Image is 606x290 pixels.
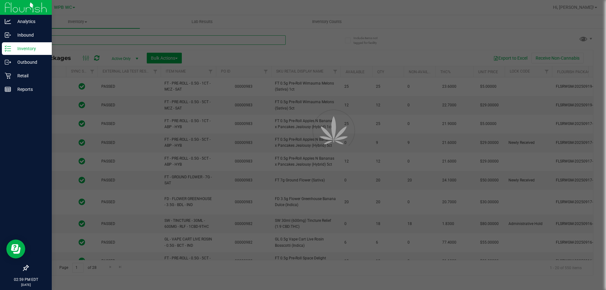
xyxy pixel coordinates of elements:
[11,86,49,93] p: Reports
[5,59,11,65] inline-svg: Outbound
[3,277,49,282] p: 02:59 PM EDT
[11,31,49,39] p: Inbound
[11,58,49,66] p: Outbound
[11,18,49,25] p: Analytics
[5,32,11,38] inline-svg: Inbound
[11,72,49,80] p: Retail
[3,282,49,287] p: [DATE]
[6,240,25,258] iframe: Resource center
[5,86,11,92] inline-svg: Reports
[5,73,11,79] inline-svg: Retail
[5,45,11,52] inline-svg: Inventory
[11,45,49,52] p: Inventory
[5,18,11,25] inline-svg: Analytics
